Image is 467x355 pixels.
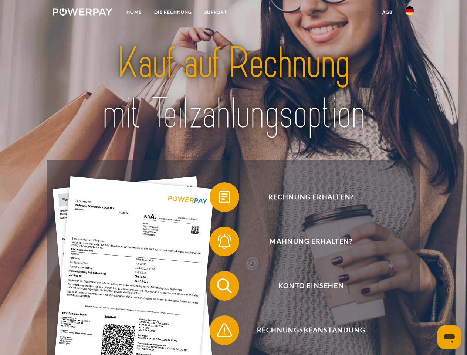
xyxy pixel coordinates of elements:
img: title-powerpay_de.svg [71,35,396,142]
span: Konto einsehen [220,271,402,301]
button: Rechnung erhalten? [210,182,402,212]
a: agb [376,6,399,19]
img: qb_search.svg [215,277,234,295]
span: Rechnungsbeanstandung [220,315,402,345]
img: qb_warning.svg [215,321,234,339]
span: Mahnung erhalten? [220,227,402,256]
span: Rechnung erhalten? [220,182,402,212]
a: SUPPORT [198,6,233,19]
img: qb_bill.svg [215,188,234,206]
a: DIE RECHNUNG [148,6,198,19]
button: Rechnungsbeanstandung [210,315,402,345]
button: Konto einsehen [210,271,402,301]
img: qb_bell.svg [215,232,234,251]
img: de [405,6,414,15]
img: logo-powerpay-white.svg [53,8,112,16]
iframe: Schaltfläche zum Öffnen des Messaging-Fensters [437,325,461,349]
a: Home [120,6,148,19]
button: Mahnung erhalten? [210,227,402,256]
